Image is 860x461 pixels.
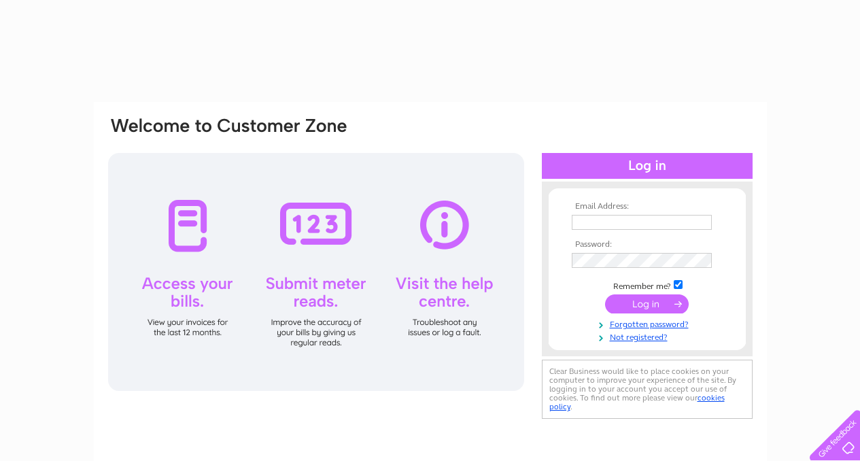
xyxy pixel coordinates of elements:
[568,278,726,292] td: Remember me?
[568,202,726,211] th: Email Address:
[568,240,726,250] th: Password:
[542,360,753,419] div: Clear Business would like to place cookies on your computer to improve your experience of the sit...
[605,294,689,313] input: Submit
[572,330,726,343] a: Not registered?
[572,317,726,330] a: Forgotten password?
[549,393,725,411] a: cookies policy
